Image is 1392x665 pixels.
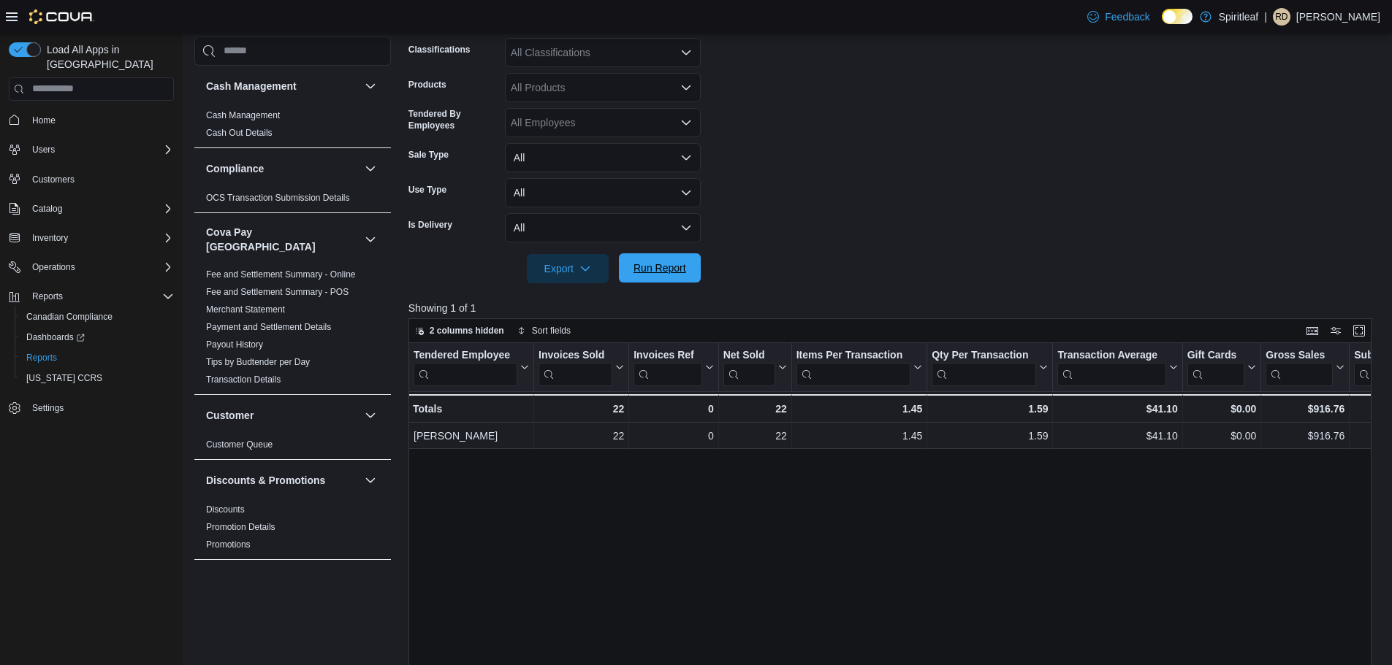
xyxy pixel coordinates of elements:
button: Net Sold [723,348,786,385]
span: Dashboards [26,331,85,343]
div: Discounts & Promotions [194,501,391,559]
div: $916.76 [1266,427,1345,445]
button: Gift Cards [1187,348,1256,385]
span: Sort fields [532,325,571,337]
button: Open list of options [680,47,692,58]
div: $41.10 [1057,400,1177,418]
label: Is Delivery [408,219,452,231]
span: Fee and Settlement Summary - Online [206,269,356,280]
span: Users [32,144,55,155]
div: Gift Cards [1187,348,1244,362]
button: Run Report [619,253,701,282]
span: Reports [32,291,63,302]
div: Invoices Sold [539,348,612,362]
a: Cash Out Details [206,128,273,138]
a: OCS Transaction Submission Details [206,193,350,203]
button: Invoices Ref [634,348,713,385]
a: Dashboards [20,328,91,346]
button: Customer [362,407,379,424]
button: Compliance [362,160,379,177]
button: Discounts & Promotions [206,473,359,488]
a: Payout History [206,339,263,350]
div: 22 [723,427,787,445]
span: Washington CCRS [20,369,174,387]
div: [PERSON_NAME] [414,427,529,445]
div: Gross Sales [1266,348,1333,385]
a: Tips by Budtender per Day [206,357,310,367]
a: Home [26,112,61,129]
h3: Cash Management [206,79,297,93]
div: 1.59 [932,427,1048,445]
span: Feedback [1105,9,1149,24]
div: Items Per Transaction [796,348,910,385]
span: Fee and Settlement Summary - POS [206,286,349,298]
div: 1.45 [796,400,922,418]
button: Home [3,109,180,131]
span: Inventory [32,232,68,244]
p: Showing 1 of 1 [408,301,1382,315]
button: Settings [3,397,180,418]
p: Spiritleaf [1219,8,1258,26]
button: Operations [26,258,81,276]
button: Reports [15,347,180,368]
span: Canadian Compliance [20,308,174,326]
label: Tendered By Employees [408,108,499,131]
img: Cova [29,9,94,24]
span: [US_STATE] CCRS [26,372,102,384]
span: Settings [32,402,64,414]
span: Dashboards [20,328,174,346]
button: Inventory [3,228,180,248]
button: Cova Pay [GEOGRAPHIC_DATA] [362,231,379,248]
span: Promotion Details [206,521,275,533]
div: $41.10 [1057,427,1177,445]
button: All [505,213,701,242]
div: Tendered Employee [414,348,517,385]
a: Payment and Settlement Details [206,322,331,332]
span: Export [536,254,600,283]
button: Users [3,139,180,160]
div: Items Per Transaction [796,348,910,362]
div: Invoices Sold [539,348,612,385]
a: [US_STATE] CCRS [20,369,108,387]
button: Invoices Sold [539,348,624,385]
p: [PERSON_NAME] [1296,8,1380,26]
div: Transaction Average [1057,348,1165,385]
span: Tips by Budtender per Day [206,356,310,368]
p: | [1264,8,1267,26]
button: Reports [3,286,180,307]
button: Transaction Average [1057,348,1177,385]
div: Qty Per Transaction [932,348,1036,362]
button: Compliance [206,161,359,176]
span: Canadian Compliance [26,311,113,323]
span: Dark Mode [1162,24,1163,25]
a: Cash Management [206,110,280,120]
span: Promotions [206,539,251,550]
span: Home [26,111,174,129]
button: Reports [26,288,69,305]
span: Load All Apps in [GEOGRAPHIC_DATA] [41,42,174,72]
button: Items Per Transaction [796,348,922,385]
div: Compliance [194,189,391,212]
button: Discounts & Promotions [362,472,379,489]
button: Export [527,254,609,283]
div: Cova Pay [GEOGRAPHIC_DATA] [194,266,391,394]
a: Promotion Details [206,522,275,532]
a: Customers [26,171,80,188]
button: Customers [3,169,180,190]
span: Reports [26,288,174,305]
a: Feedback [1081,2,1155,31]
div: 22 [539,427,624,445]
span: Catalog [32,203,62,215]
span: 2 columns hidden [430,325,504,337]
div: 22 [723,400,786,418]
h3: Discounts & Promotions [206,473,325,488]
label: Sale Type [408,149,449,161]
a: Canadian Compliance [20,308,118,326]
a: Fee and Settlement Summary - Online [206,269,356,280]
button: Open list of options [680,117,692,128]
span: RD [1275,8,1288,26]
label: Classifications [408,44,471,55]
span: Customer Queue [206,439,273,450]
h3: Customer [206,408,254,423]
